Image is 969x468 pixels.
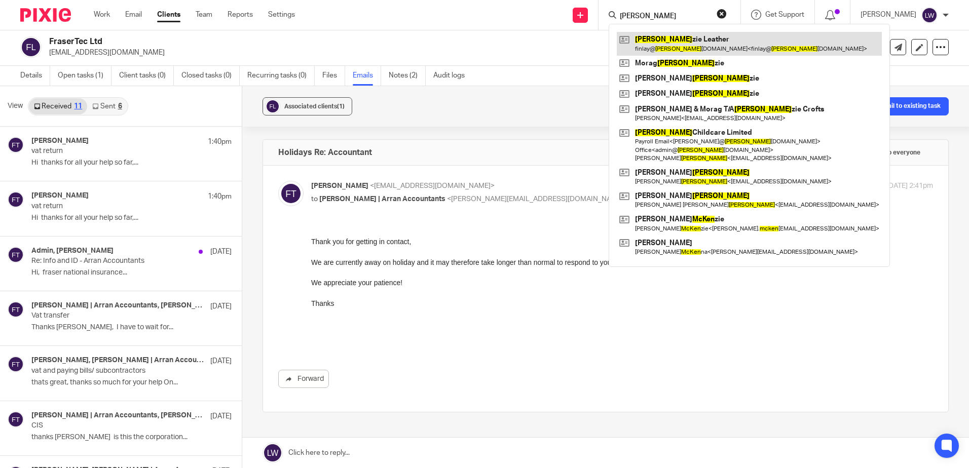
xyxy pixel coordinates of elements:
a: Recurring tasks (0) [247,66,315,86]
img: svg%3E [20,36,42,58]
a: Settings [268,10,295,20]
a: Email [125,10,142,20]
div: 11 [74,103,82,110]
input: Search [619,12,710,21]
h4: [PERSON_NAME] [31,137,89,145]
img: svg%3E [278,181,304,206]
p: vat return [31,147,192,155]
span: <[PERSON_NAME][EMAIL_ADDRESS][DOMAIN_NAME]> [447,196,627,203]
a: Emails [353,66,381,86]
a: Clients [157,10,180,20]
p: [EMAIL_ADDRESS][DOMAIN_NAME] [49,48,811,58]
a: Work [94,10,110,20]
h4: Holidays Re: Accountant [278,147,372,158]
img: svg%3E [921,7,938,23]
span: View [8,101,23,111]
p: [DATE] [210,247,232,257]
p: Re: Info and ID - Arran Accountants [31,257,192,265]
img: svg%3E [8,356,24,372]
span: [PERSON_NAME] [311,182,368,189]
a: Forward [278,370,329,388]
p: [DATE] [210,356,232,366]
h4: [PERSON_NAME], [PERSON_NAME] | Arran Accountants [31,356,205,365]
a: Client tasks (0) [119,66,174,86]
p: vat return [31,202,192,211]
p: Hi thanks for all your help so far,... [31,159,232,167]
img: svg%3E [8,411,24,427]
p: thanks [PERSON_NAME] is this the corporation... [31,433,232,442]
img: svg%3E [8,247,24,263]
p: [PERSON_NAME] [861,10,916,20]
span: Get Support [765,11,804,18]
p: 1:40pm [208,191,232,202]
h4: [PERSON_NAME] | Arran Accountants, [PERSON_NAME] [31,301,205,310]
a: Audit logs [433,66,472,86]
a: Received11 [29,98,87,114]
a: Closed tasks (0) [181,66,240,86]
a: Reports [228,10,253,20]
a: Files [322,66,345,86]
a: Notes (2) [389,66,426,86]
p: [DATE] [210,411,232,421]
p: CIS [31,421,192,430]
span: <[EMAIL_ADDRESS][DOMAIN_NAME]> [370,182,495,189]
p: 1:40pm [208,137,232,147]
button: Add email to existing task [848,97,949,115]
span: Associated clients [284,103,345,109]
p: Vat transfer [31,311,192,320]
button: Associated clients(1) [263,97,352,115]
div: 6 [118,103,122,110]
img: svg%3E [8,191,24,208]
a: Sent6 [87,98,127,114]
img: svg%3E [265,99,280,114]
h4: [PERSON_NAME] | Arran Accountants, [PERSON_NAME] [31,411,205,420]
p: Thanks [PERSON_NAME], I have to wait for... [31,323,232,332]
img: svg%3E [8,137,24,153]
span: (1) [337,103,345,109]
span: to [311,196,318,203]
a: Open tasks (1) [58,66,111,86]
a: Team [196,10,212,20]
button: Clear [717,9,727,19]
p: vat and paying bills/ subcontractors [31,367,192,375]
img: svg%3E [8,301,24,318]
h4: Admin, [PERSON_NAME] [31,247,114,255]
p: [DATE] [210,301,232,311]
p: Hi, fraser national insurance... [31,268,232,277]
a: Details [20,66,50,86]
img: Pixie [20,8,71,22]
p: Hi thanks for all your help so far,... [31,214,232,222]
p: [DATE] 2:41pm [886,181,933,191]
span: [PERSON_NAME] | Arran Accountants [319,196,445,203]
p: thats great, thanks so much for your help On... [31,378,232,387]
h2: FraserTec Ltd [49,36,658,47]
h4: [PERSON_NAME] [31,191,89,200]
